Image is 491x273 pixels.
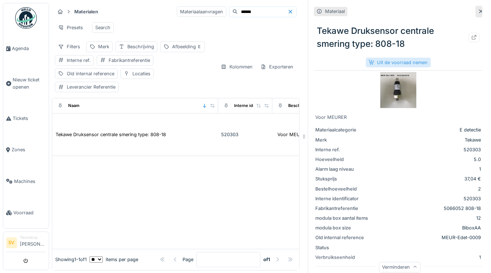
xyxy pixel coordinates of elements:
[442,234,481,241] div: MEUR-Edet-0009
[315,254,369,261] div: Verbruikseenheid
[177,6,226,17] div: Materiaalaanvragen
[462,224,481,231] div: BiboxAA
[372,146,481,153] div: 520303
[3,64,49,103] a: Nieuw ticket openen
[372,185,481,192] div: 2
[315,146,369,153] div: Interne ref.
[315,156,369,163] div: Hoeveelheid
[372,166,481,173] div: 1
[218,62,256,72] div: Kolommen
[366,58,431,67] div: Uit de voorraad nemen
[257,62,297,72] div: Exporteren
[15,7,37,29] img: Badge_color-CXgf-gQk.svg
[132,70,150,77] div: Locaties
[315,215,369,221] div: modula box aantal items
[183,256,193,263] div: Page
[67,84,115,90] div: Leverancier Referentie
[315,126,369,133] div: Materiaalcategorie
[13,76,46,90] span: Nieuw ticket openen
[315,234,369,241] div: Old internal reference
[325,8,345,15] div: Materiaal
[67,70,114,77] div: Old internal reference
[315,175,369,182] div: Stuksprijs
[315,205,369,212] div: Fabrikantreferentie
[89,256,138,263] div: items per page
[3,166,49,197] a: Machines
[127,43,154,50] div: Beschrijving
[6,237,17,248] li: SV
[234,103,273,109] div: Interne identificator
[14,178,46,185] span: Machines
[380,72,416,108] img: Tekawe Druksensor centrale smering type: 808-18
[172,43,202,50] div: Afbeelding
[12,146,46,153] span: Zones
[372,205,481,212] div: 5066052 808-18
[379,262,420,272] div: Verminderen
[13,209,46,216] span: Voorraad
[315,195,369,202] div: Interne identificator
[372,136,481,143] div: Tekawe
[315,224,369,231] div: modula box size
[288,103,313,109] div: Beschrijving
[95,24,110,31] div: Search
[20,235,46,240] div: Technicus
[263,256,270,263] strong: of 1
[315,244,369,251] div: Status
[67,57,91,64] div: Interne ref.
[277,131,309,138] div: Voor MEURER
[71,8,101,15] strong: Materialen
[372,156,481,163] div: 5.0
[3,103,49,134] a: Tickets
[221,131,269,138] div: 520303
[315,114,481,121] div: Voor MEURER
[314,22,482,53] div: Tekawe Druksensor centrale smering type: 808-18
[372,126,481,133] div: E detectie
[12,45,46,52] span: Agenda
[109,57,150,64] div: Fabrikantreferentie
[476,215,481,221] div: 12
[372,195,481,202] div: 520303
[13,115,46,122] span: Tickets
[55,22,86,33] div: Presets
[315,166,369,173] div: Alarm laag niveau
[55,256,87,263] div: Showing 1 - 1 of 1
[20,235,46,250] li: [PERSON_NAME]
[68,103,79,109] div: Naam
[479,254,481,261] div: 1
[6,235,46,252] a: SV Technicus[PERSON_NAME]
[315,185,369,192] div: Bestelhoeveelheid
[56,131,166,138] div: Tekawe Druksensor centrale smering type: 808-18
[3,197,49,228] a: Voorraad
[372,175,481,182] div: 37,04 €
[315,136,369,143] div: Merk
[55,41,83,52] div: Filters
[3,33,49,64] a: Agenda
[3,134,49,165] a: Zones
[98,43,109,50] div: Merk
